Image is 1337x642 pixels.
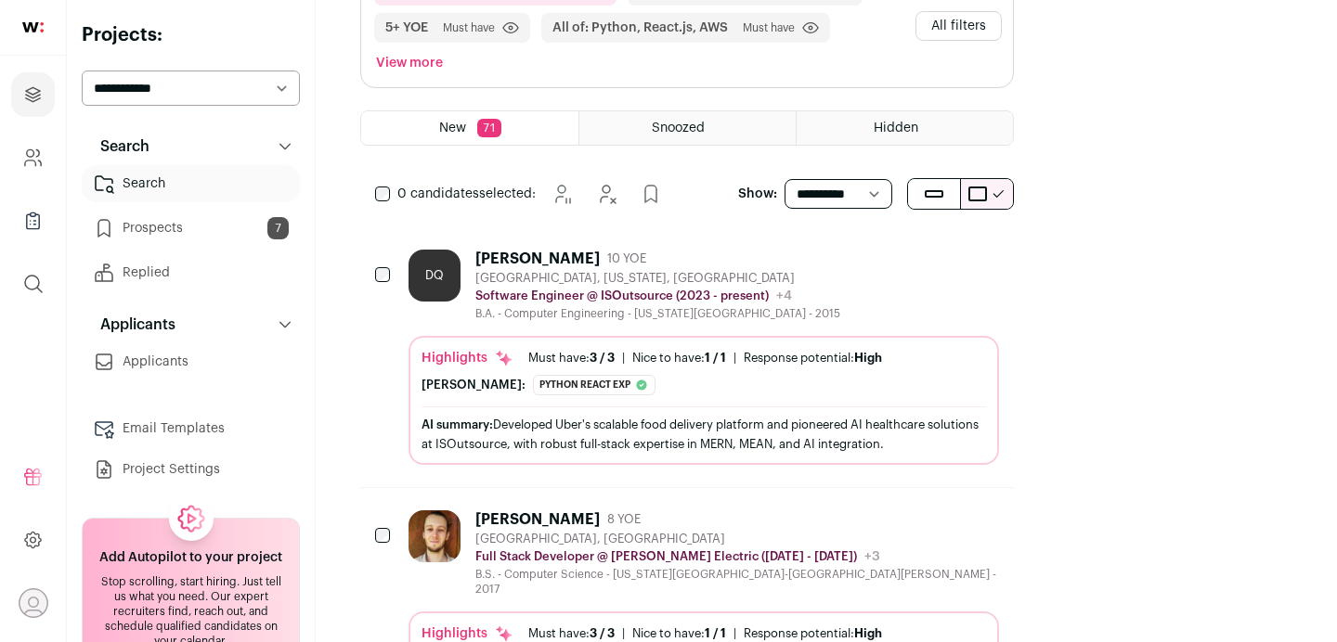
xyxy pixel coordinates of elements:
[11,135,55,180] a: Company and ATS Settings
[705,627,726,639] span: 1 / 1
[475,567,999,597] div: B.S. - Computer Science - [US_STATE][GEOGRAPHIC_DATA]-[GEOGRAPHIC_DATA][PERSON_NAME] - 2017
[99,548,282,567] h2: Add Autopilot to your project
[397,185,536,203] span: selected:
[552,19,728,37] button: All of: Python, React.js, AWS
[82,128,300,165] button: Search
[475,532,999,546] div: [GEOGRAPHIC_DATA], [GEOGRAPHIC_DATA]
[82,451,300,488] a: Project Settings
[854,352,882,364] span: High
[475,549,857,564] p: Full Stack Developer @ [PERSON_NAME] Electric ([DATE] - [DATE])
[652,122,705,135] span: Snoozed
[797,111,1013,145] a: Hidden
[632,626,726,641] div: Nice to have:
[874,122,918,135] span: Hidden
[385,19,428,37] button: 5+ YOE
[89,135,149,158] p: Search
[82,306,300,343] button: Applicants
[528,351,882,366] ul: | |
[915,11,1002,41] button: All filters
[397,187,479,200] span: 0 candidates
[82,210,300,247] a: Prospects7
[579,111,796,145] a: Snoozed
[590,627,615,639] span: 3 / 3
[439,122,466,135] span: New
[82,22,300,48] h2: Projects:
[477,119,501,137] span: 71
[475,289,769,303] p: Software Engineer @ ISOutsource (2023 - present)
[422,418,493,430] span: AI summary:
[443,20,495,35] span: Must have
[776,289,792,302] span: +4
[409,250,461,302] div: DQ
[475,306,840,321] div: B.A. - Computer Engineering - [US_STATE][GEOGRAPHIC_DATA] - 2015
[607,251,646,266] span: 10 YOE
[475,510,600,529] div: [PERSON_NAME]
[854,627,882,639] span: High
[89,314,175,336] p: Applicants
[607,512,641,527] span: 8 YOE
[528,351,615,366] div: Must have:
[475,271,840,286] div: [GEOGRAPHIC_DATA], [US_STATE], [GEOGRAPHIC_DATA]
[864,550,880,563] span: +3
[409,250,999,465] a: DQ [PERSON_NAME] 10 YOE [GEOGRAPHIC_DATA], [US_STATE], [GEOGRAPHIC_DATA] Software Engineer @ ISOu...
[533,375,656,395] div: Python react exp
[422,415,986,454] div: Developed Uber's scalable food delivery platform and pioneered AI healthcare solutions at ISOutso...
[744,351,882,366] div: Response potential:
[372,50,447,76] button: View more
[422,349,513,367] div: Highlights
[11,72,55,117] a: Projects
[11,199,55,243] a: Company Lists
[528,626,882,641] ul: | |
[590,352,615,364] span: 3 / 3
[82,410,300,447] a: Email Templates
[632,351,726,366] div: Nice to have:
[19,588,48,618] button: Open dropdown
[82,343,300,380] a: Applicants
[528,626,615,641] div: Must have:
[409,510,461,562] img: 8b8ee5695e4532ad4059f4d8fe68f837fecd77bf9b83d3b8dbbde829a30dd46f.jpg
[743,20,795,35] span: Must have
[705,352,726,364] span: 1 / 1
[267,217,289,239] span: 7
[422,378,526,392] div: [PERSON_NAME]:
[82,165,300,202] a: Search
[22,22,44,32] img: wellfound-shorthand-0d5821cbd27db2630d0214b213865d53afaa358527fdda9d0ea32b1df1b89c2c.svg
[82,254,300,291] a: Replied
[738,185,777,203] p: Show:
[475,250,600,268] div: [PERSON_NAME]
[744,626,882,641] div: Response potential:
